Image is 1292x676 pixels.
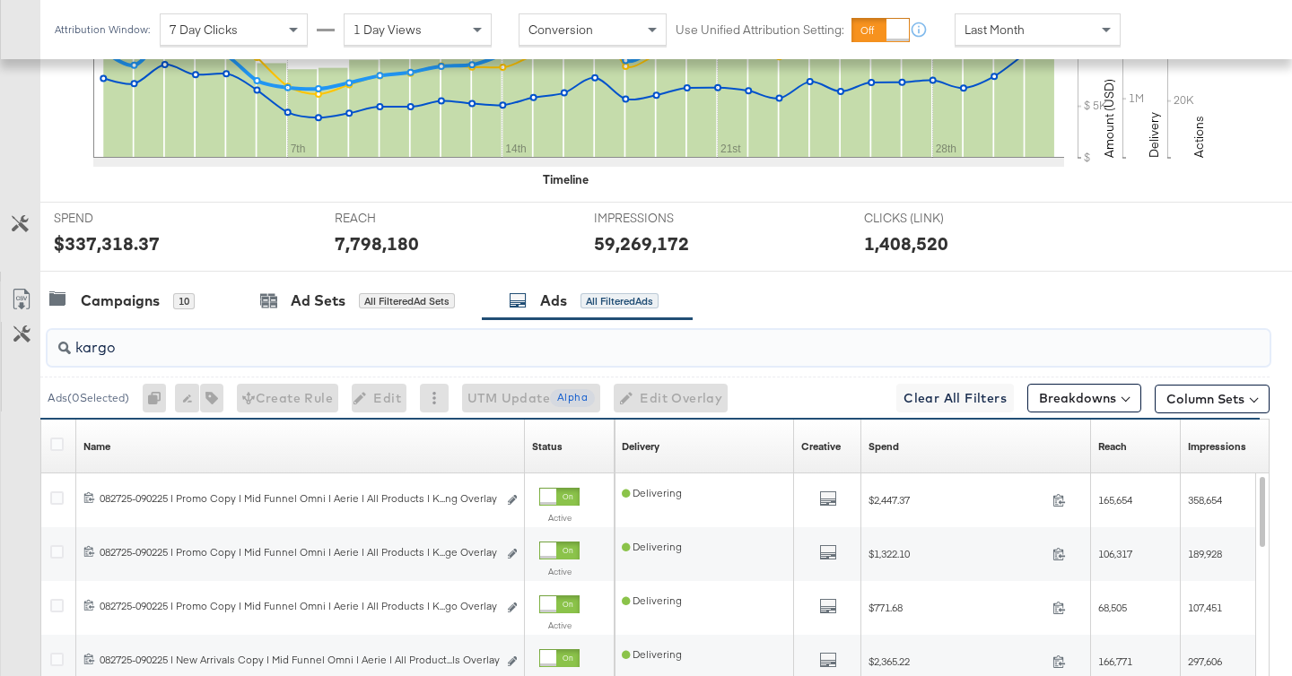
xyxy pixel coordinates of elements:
[1188,439,1246,454] div: Impressions
[291,290,345,311] div: Ad Sets
[532,439,563,454] div: Status
[622,439,659,454] div: Delivery
[540,290,567,311] div: Ads
[100,599,497,613] div: 082725-090225 | Promo Copy | Mid Funnel Omni | Aerie | All Products | K...go Overlay
[1098,493,1132,507] span: 165,654
[1098,439,1127,454] a: The number of people your ad was served to.
[1188,493,1222,507] span: 358,654
[532,439,563,454] a: Shows the current state of your Ad.
[1098,601,1127,614] span: 68,505
[81,290,160,311] div: Campaigns
[1098,654,1132,668] span: 166,771
[100,653,497,667] div: 082725-090225 | New Arrivals Copy | Mid Funnel Omni | Aerie | All Product...ls Overlay
[965,22,1025,38] span: Last Month
[904,387,1007,410] span: Clear All Filters
[54,23,151,36] div: Attribution Window:
[1191,116,1207,158] text: Actions
[896,384,1014,412] button: Clear All Filters
[869,601,1045,614] span: $771.68
[54,210,188,227] span: SPEND
[801,439,841,454] div: Creative
[543,171,589,188] div: Timeline
[1188,654,1222,668] span: 297,606
[100,545,497,559] div: 082725-090225 | Promo Copy | Mid Funnel Omni | Aerie | All Products | K...ge Overlay
[869,439,899,454] a: The total amount spent to date.
[1027,384,1141,412] button: Breakdowns
[539,566,580,577] label: Active
[71,323,1161,358] input: Search Ad Name, ID or Objective
[801,439,841,454] a: Shows the creative associated with your ad.
[143,384,175,412] div: 0
[1146,112,1162,158] text: Delivery
[594,230,689,256] div: 59,269,172
[83,439,110,454] div: Name
[864,210,999,227] span: CLICKS (LINK)
[1155,385,1270,413] button: Column Sets
[1188,439,1246,454] a: The number of times your ad was served. On mobile apps an ad is counted as served the first time ...
[354,22,422,38] span: 1 Day Views
[869,654,1045,668] span: $2,365.22
[622,594,682,607] span: Delivering
[335,230,419,256] div: 7,798,180
[539,512,580,524] label: Active
[170,22,238,38] span: 7 Day Clicks
[528,22,593,38] span: Conversion
[622,647,682,661] span: Delivering
[173,293,195,309] div: 10
[622,439,659,454] a: Reflects the ability of your Ad to achieve delivery.
[1188,601,1222,614] span: 107,451
[869,439,899,454] div: Spend
[359,293,455,309] div: All Filtered Ad Sets
[622,540,682,553] span: Delivering
[100,491,497,506] div: 082725-090225 | Promo Copy | Mid Funnel Omni | Aerie | All Products | K...ng Overlay
[48,390,129,406] div: Ads ( 0 Selected)
[1098,547,1132,560] span: 106,317
[622,486,682,499] span: Delivering
[539,620,580,631] label: Active
[676,22,844,39] label: Use Unified Attribution Setting:
[594,210,729,227] span: IMPRESSIONS
[335,210,469,227] span: REACH
[54,230,160,256] div: $337,318.37
[1098,439,1127,454] div: Reach
[1188,547,1222,560] span: 189,928
[869,547,1045,560] span: $1,322.10
[869,493,1045,507] span: $2,447.37
[1101,79,1117,158] text: Amount (USD)
[581,293,659,309] div: All Filtered Ads
[83,439,110,454] a: Ad Name.
[864,230,948,256] div: 1,408,520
